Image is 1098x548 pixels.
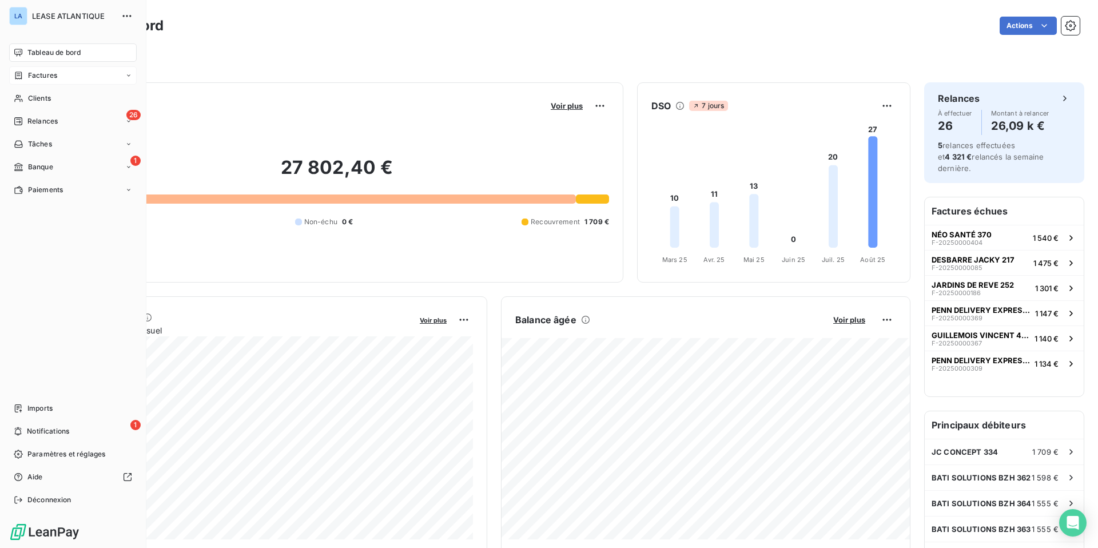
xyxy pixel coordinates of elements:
h2: 27 802,40 € [65,156,609,190]
span: Paramètres et réglages [27,449,105,459]
span: Voir plus [833,315,865,324]
button: PENN DELIVERY EXPRESS 460F-202500003691 147 € [925,300,1084,325]
span: 1 475 € [1033,259,1059,268]
span: 5 [938,141,942,150]
span: 1 555 € [1032,525,1059,534]
span: 26 [126,110,141,120]
span: F-20250000404 [932,239,982,246]
span: relances effectuées et relancés la semaine dernière. [938,141,1044,173]
span: Factures [28,70,57,81]
h6: DSO [651,99,671,113]
tspan: Mai 25 [743,256,765,264]
tspan: Avr. 25 [703,256,725,264]
span: 1 598 € [1032,473,1059,482]
span: 1 134 € [1035,359,1059,368]
a: Factures [9,66,137,85]
button: DESBARRE JACKY 217F-202500000851 475 € [925,250,1084,275]
span: 1 709 € [1032,447,1059,456]
button: Voir plus [830,315,869,325]
span: Tableau de bord [27,47,81,58]
span: Déconnexion [27,495,71,505]
a: Paramètres et réglages [9,445,137,463]
a: Tâches [9,135,137,153]
span: Imports [27,403,53,414]
span: PENN DELIVERY EXPRESS 387 [932,356,1030,365]
span: 1 709 € [584,217,609,227]
span: 1 540 € [1033,233,1059,243]
h6: Balance âgée [515,313,576,327]
span: 7 jours [689,101,727,111]
tspan: Juil. 25 [822,256,845,264]
div: Open Intercom Messenger [1059,509,1087,537]
div: LA [9,7,27,25]
span: 1 140 € [1035,334,1059,343]
span: Chiffre d'affaires mensuel [65,324,412,336]
span: JARDINS DE REVE 252 [932,280,1014,289]
tspan: Juin 25 [782,256,805,264]
span: 1 555 € [1032,499,1059,508]
img: Logo LeanPay [9,523,80,541]
button: JARDINS DE REVE 252F-202500001861 301 € [925,275,1084,300]
span: Tâches [28,139,52,149]
button: GUILLEMOIS VINCENT 463F-202500003671 140 € [925,325,1084,351]
tspan: Août 25 [860,256,885,264]
tspan: Mars 25 [662,256,687,264]
span: F-20250000369 [932,315,982,321]
h6: Factures échues [925,197,1084,225]
a: Clients [9,89,137,108]
span: 4 321 € [945,152,972,161]
span: F-20250000367 [932,340,982,347]
button: NÉO SANTÉ 370F-202500004041 540 € [925,225,1084,250]
span: Recouvrement [531,217,580,227]
span: BATI SOLUTIONS BZH 363 [932,525,1031,534]
span: 1 [130,420,141,430]
a: Tableau de bord [9,43,137,62]
span: Non-échu [304,217,337,227]
span: 1 147 € [1035,309,1059,318]
span: JC CONCEPT 334 [932,447,998,456]
span: NÉO SANTÉ 370 [932,230,992,239]
span: 0 € [342,217,353,227]
h6: Relances [938,92,980,105]
a: Paiements [9,181,137,199]
button: Voir plus [416,315,450,325]
span: Voir plus [551,101,583,110]
h4: 26,09 k € [991,117,1049,135]
span: BATI SOLUTIONS BZH 362 [932,473,1031,482]
h6: Principaux débiteurs [925,411,1084,439]
span: 1 [130,156,141,166]
span: F-20250000085 [932,264,982,271]
span: Clients [28,93,51,104]
span: Banque [28,162,53,172]
span: F-20250000309 [932,365,982,372]
a: Aide [9,468,137,486]
a: 1Banque [9,158,137,176]
span: Paiements [28,185,63,195]
a: 26Relances [9,112,137,130]
span: F-20250000186 [932,289,981,296]
a: Imports [9,399,137,418]
span: Montant à relancer [991,110,1049,117]
button: Actions [1000,17,1057,35]
span: Notifications [27,426,69,436]
span: 1 301 € [1035,284,1059,293]
span: BATI SOLUTIONS BZH 364 [932,499,1031,508]
span: À effectuer [938,110,972,117]
span: Voir plus [420,316,447,324]
button: PENN DELIVERY EXPRESS 387F-202500003091 134 € [925,351,1084,376]
span: GUILLEMOIS VINCENT 463 [932,331,1030,340]
button: Voir plus [547,101,586,111]
span: Aide [27,472,43,482]
h4: 26 [938,117,972,135]
span: LEASE ATLANTIQUE [32,11,114,21]
span: PENN DELIVERY EXPRESS 460 [932,305,1031,315]
span: Relances [27,116,58,126]
span: DESBARRE JACKY 217 [932,255,1015,264]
